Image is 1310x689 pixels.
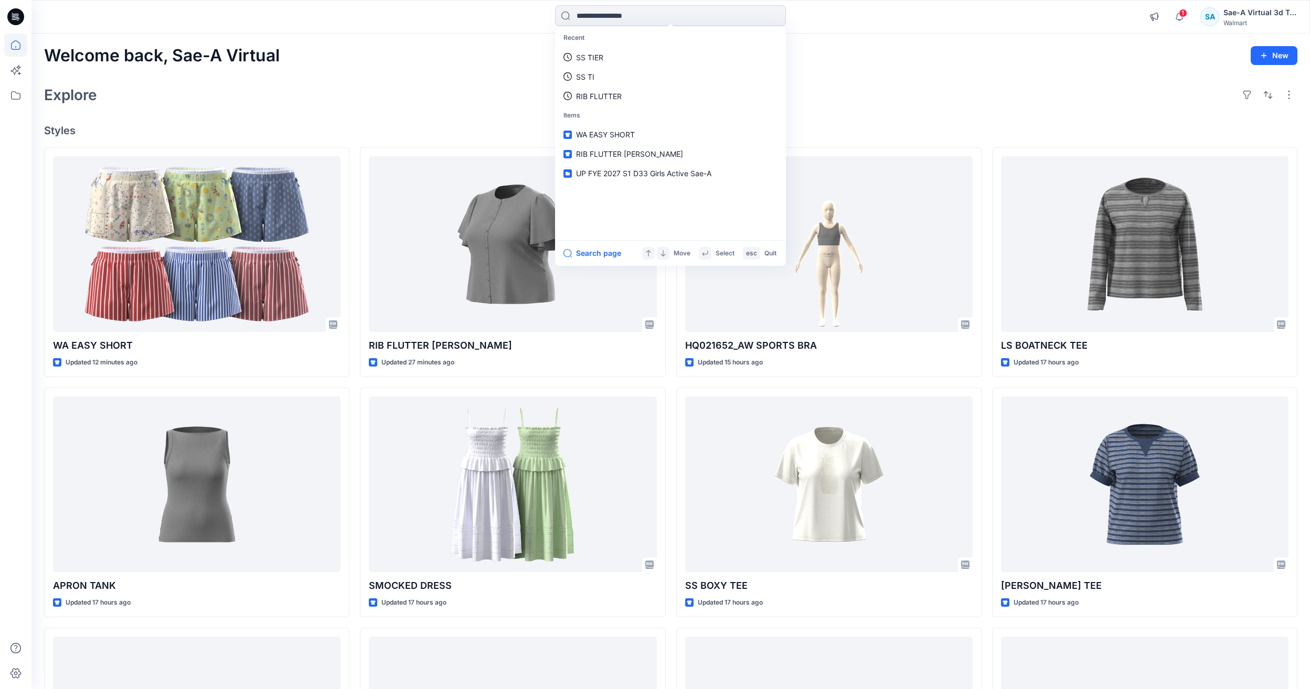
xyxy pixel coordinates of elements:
a: SS TIER [557,48,784,67]
a: RIB FLUTTER [PERSON_NAME] [557,144,784,164]
p: Updated 17 hours ago [1014,597,1079,608]
p: Updated 17 hours ago [1014,357,1079,368]
p: RIB FLUTTER [PERSON_NAME] [369,338,656,353]
button: New [1251,46,1297,65]
div: SA [1200,7,1219,26]
a: HQ021652_AW SPORTS BRA [685,156,973,332]
p: Updated 15 hours ago [698,357,763,368]
a: SMOCKED DRESS [369,396,656,572]
p: esc [746,248,757,259]
a: WA EASY SHORT [557,125,784,144]
p: Move [674,248,690,259]
span: WA EASY SHORT [576,130,635,139]
div: Sae-A Virtual 3d Team [1223,6,1297,19]
p: Updated 17 hours ago [381,597,446,608]
p: SMOCKED DRESS [369,578,656,593]
p: SS TI [576,71,594,82]
span: UP FYE 2027 S1 D33 Girls Active Sae-A [576,169,711,178]
h2: Welcome back, Sae-A Virtual [44,46,280,66]
p: Quit [764,248,776,259]
a: SS BOXY TEE [685,396,973,572]
a: LS BOATNECK TEE [1001,156,1288,332]
p: APRON TANK [53,578,340,593]
p: RIB FLUTTER [576,91,622,102]
p: [PERSON_NAME] TEE [1001,578,1288,593]
p: Updated 27 minutes ago [381,357,454,368]
p: SS TIER [576,52,603,63]
a: SS RINGER TEE [1001,396,1288,572]
p: WA EASY SHORT [53,338,340,353]
a: RIB FLUTTER [557,87,784,106]
p: Select [716,248,734,259]
span: 1 [1179,9,1187,17]
p: Updated 17 hours ago [698,597,763,608]
a: APRON TANK [53,396,340,572]
p: Updated 12 minutes ago [66,357,137,368]
p: LS BOATNECK TEE [1001,338,1288,353]
a: WA EASY SHORT [53,156,340,332]
h4: Styles [44,124,1297,137]
p: HQ021652_AW SPORTS BRA [685,338,973,353]
p: Recent [557,28,784,48]
p: SS BOXY TEE [685,578,973,593]
a: RIB FLUTTER HENLEY [369,156,656,332]
a: UP FYE 2027 S1 D33 Girls Active Sae-A [557,164,784,183]
div: Walmart [1223,19,1297,27]
a: SS TI [557,67,784,87]
h2: Explore [44,87,97,103]
button: Search page [563,247,621,260]
p: Updated 17 hours ago [66,597,131,608]
p: Items [557,106,784,125]
span: RIB FLUTTER [PERSON_NAME] [576,149,683,158]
